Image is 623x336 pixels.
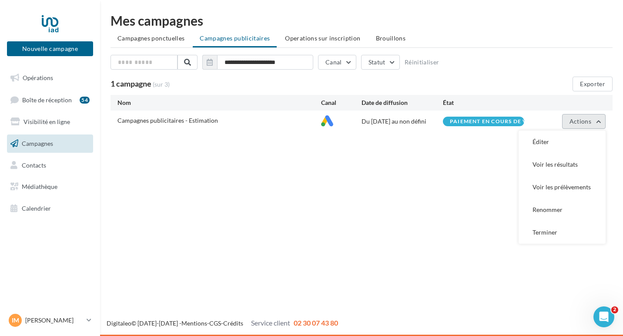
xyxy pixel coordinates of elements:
button: Renommer [519,198,606,221]
a: Mentions [181,319,207,327]
div: État [443,98,524,107]
a: Campagnes [5,134,95,153]
span: Opérations [23,74,53,81]
span: Contacts [22,161,46,168]
span: 02 30 07 43 80 [294,319,338,327]
a: Crédits [223,319,243,327]
a: Contacts [5,156,95,175]
div: Nom [117,98,321,107]
span: Service client [251,319,290,327]
a: CGS [209,319,221,327]
a: Opérations [5,69,95,87]
a: Boîte de réception54 [5,91,95,109]
button: Nouvelle campagne [7,41,93,56]
button: Actions [562,114,606,129]
iframe: Intercom live chat [593,306,614,327]
a: Visibilité en ligne [5,113,95,131]
span: 1 campagne [111,79,151,88]
a: Calendrier [5,199,95,218]
button: Canal [318,55,356,70]
span: Operations sur inscription [285,34,360,42]
span: Brouillons [376,34,406,42]
button: Réinitialiser [405,59,439,66]
div: Mes campagnes [111,14,613,27]
a: IM [PERSON_NAME] [7,312,93,329]
span: 2 [611,306,618,313]
button: Statut [361,55,400,70]
span: © [DATE]-[DATE] - - - [107,319,338,327]
div: Canal [321,98,362,107]
span: Visibilité en ligne [23,118,70,125]
span: Paiement en cours de vali... [450,119,542,124]
div: Du [DATE] au non défini [362,117,443,126]
button: Terminer [519,221,606,244]
div: 54 [80,97,90,104]
p: [PERSON_NAME] [25,316,83,325]
button: Voir les prélèvements [519,176,606,198]
span: Calendrier [22,205,51,212]
span: Campagnes ponctuelles [117,34,184,42]
span: Actions [569,118,591,125]
span: (sur 3) [153,81,170,88]
span: Campagnes [22,140,53,147]
span: Campagnes publicitaires - Estimation [117,117,218,124]
button: Éditer [519,131,606,153]
span: Boîte de réception [22,96,72,103]
span: Médiathèque [22,183,57,190]
button: Exporter [573,77,613,91]
a: Médiathèque [5,178,95,196]
a: Digitaleo [107,319,131,327]
div: Date de diffusion [362,98,443,107]
button: Voir les résultats [519,153,606,176]
span: IM [12,316,19,325]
